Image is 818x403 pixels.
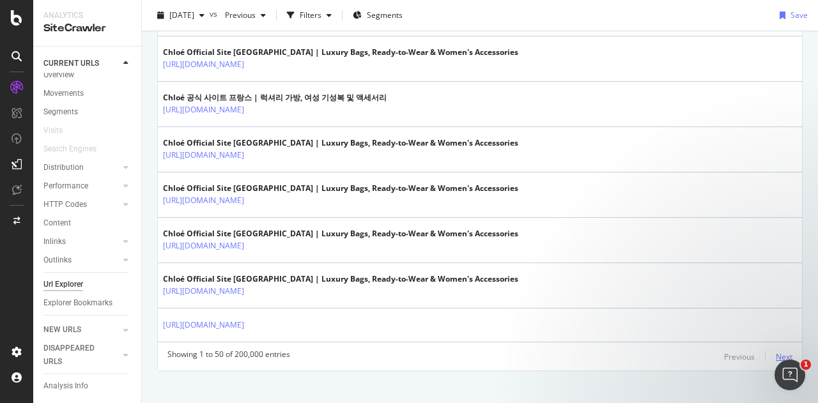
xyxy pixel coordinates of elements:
[163,183,518,194] div: Chloé Official Site [GEOGRAPHIC_DATA] | Luxury Bags, Ready-to-Wear & Women's Accessories
[43,296,112,310] div: Explorer Bookmarks
[43,342,120,369] a: DISAPPEARED URLS
[220,10,256,20] span: Previous
[43,105,132,119] a: Segments
[43,21,131,36] div: SiteCrawler
[300,10,321,20] div: Filters
[163,240,244,252] a: [URL][DOMAIN_NAME]
[43,68,132,82] a: Overview
[776,349,792,364] button: Next
[43,161,120,174] a: Distribution
[43,179,120,193] a: Performance
[163,228,518,240] div: Chloé Official Site [GEOGRAPHIC_DATA] | Luxury Bags, Ready-to-Wear & Women's Accessories
[43,124,63,137] div: Visits
[43,124,75,137] a: Visits
[43,198,120,211] a: HTTP Codes
[163,47,518,58] div: Chloé Official Site [GEOGRAPHIC_DATA] | Luxury Bags, Ready-to-Wear & Women's Accessories
[220,5,271,26] button: Previous
[210,8,220,19] span: vs
[43,278,83,291] div: Url Explorer
[169,10,194,20] span: 2025 Aug. 29th
[776,351,792,362] div: Next
[43,57,120,70] a: CURRENT URLS
[43,142,109,156] a: Search Engines
[43,217,132,230] a: Content
[43,217,71,230] div: Content
[43,254,120,267] a: Outlinks
[43,379,132,393] a: Analysis Info
[348,5,408,26] button: Segments
[163,103,244,116] a: [URL][DOMAIN_NAME]
[163,137,518,149] div: Chloé Official Site [GEOGRAPHIC_DATA] | Luxury Bags, Ready-to-Wear & Women's Accessories
[43,68,74,82] div: Overview
[724,351,755,362] div: Previous
[43,142,96,156] div: Search Engines
[43,235,66,248] div: Inlinks
[163,149,244,162] a: [URL][DOMAIN_NAME]
[43,57,99,70] div: CURRENT URLS
[43,254,72,267] div: Outlinks
[43,87,84,100] div: Movements
[282,5,337,26] button: Filters
[43,278,132,291] a: Url Explorer
[43,323,81,337] div: NEW URLS
[43,179,88,193] div: Performance
[43,87,132,100] a: Movements
[367,10,403,20] span: Segments
[43,323,120,337] a: NEW URLS
[163,319,244,331] a: [URL][DOMAIN_NAME]
[775,360,805,390] iframe: Intercom live chat
[791,10,808,20] div: Save
[163,58,244,71] a: [URL][DOMAIN_NAME]
[43,105,78,119] div: Segments
[152,5,210,26] button: [DATE]
[163,92,387,103] div: Chloé 공식 사이트 프랑스 | 럭셔리 가방, 여성 기성복 및 액세서리
[163,194,244,207] a: [URL][DOMAIN_NAME]
[43,10,131,21] div: Analytics
[43,342,108,369] div: DISAPPEARED URLS
[167,349,290,364] div: Showing 1 to 50 of 200,000 entries
[43,161,84,174] div: Distribution
[801,360,811,370] span: 1
[163,273,518,285] div: Chloé Official Site [GEOGRAPHIC_DATA] | Luxury Bags, Ready-to-Wear & Women's Accessories
[163,285,244,298] a: [URL][DOMAIN_NAME]
[724,349,755,364] button: Previous
[43,379,88,393] div: Analysis Info
[43,235,120,248] a: Inlinks
[43,296,132,310] a: Explorer Bookmarks
[775,5,808,26] button: Save
[43,198,87,211] div: HTTP Codes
